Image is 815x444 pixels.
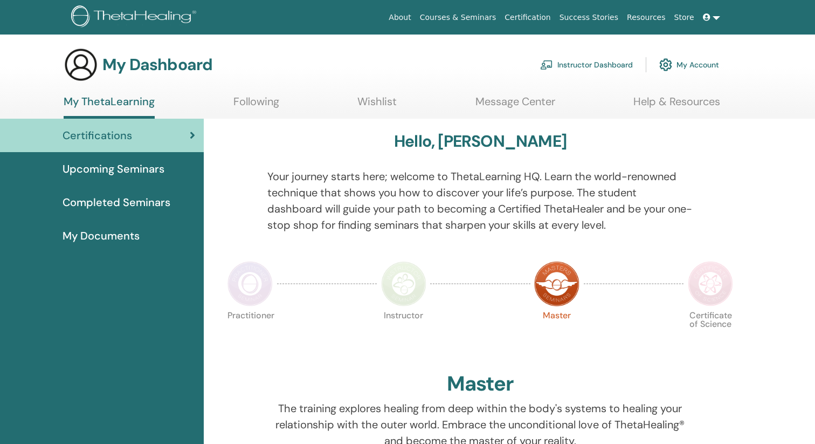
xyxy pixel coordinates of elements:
p: Instructor [381,311,426,357]
h3: My Dashboard [102,55,212,74]
img: Master [534,261,579,306]
p: Practitioner [227,311,273,357]
a: Success Stories [555,8,623,28]
span: Upcoming Seminars [63,161,164,177]
h3: Hello, [PERSON_NAME] [394,132,567,151]
img: logo.png [71,5,200,30]
a: Help & Resources [633,95,720,116]
a: My Account [659,53,719,77]
a: Courses & Seminars [416,8,501,28]
span: Completed Seminars [63,194,170,210]
a: My ThetaLearning [64,95,155,119]
h2: Master [447,372,514,397]
img: Practitioner [227,261,273,306]
a: Certification [500,8,555,28]
img: chalkboard-teacher.svg [540,60,553,70]
p: Certificate of Science [688,311,733,357]
img: generic-user-icon.jpg [64,47,98,82]
a: Resources [623,8,670,28]
a: Following [233,95,279,116]
img: cog.svg [659,56,672,74]
span: My Documents [63,228,140,244]
img: Instructor [381,261,426,306]
a: About [384,8,415,28]
a: Wishlist [357,95,397,116]
span: Certifications [63,127,132,144]
a: Store [670,8,699,28]
a: Message Center [475,95,555,116]
a: Instructor Dashboard [540,53,633,77]
p: Your journey starts here; welcome to ThetaLearning HQ. Learn the world-renowned technique that sh... [267,168,693,233]
img: Certificate of Science [688,261,733,306]
p: Master [534,311,579,357]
